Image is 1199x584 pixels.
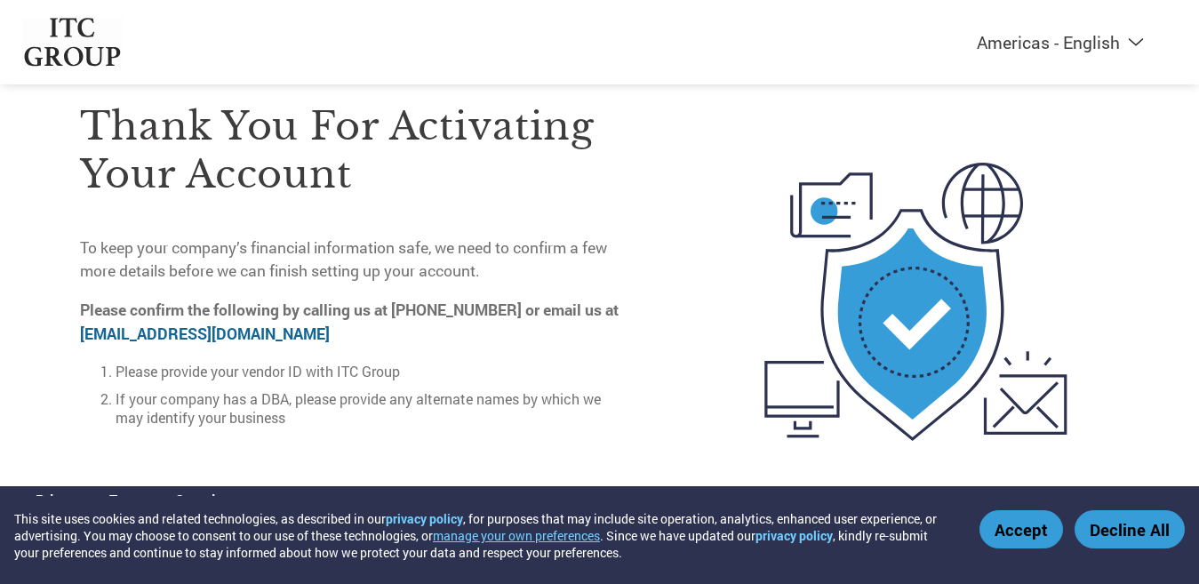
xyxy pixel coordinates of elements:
[80,324,330,344] a: [EMAIL_ADDRESS][DOMAIN_NAME]
[14,510,954,561] div: This site uses cookies and related technologies, as described in our , for purposes that may incl...
[80,102,631,198] h3: Thank you for activating your account
[1075,510,1185,548] button: Decline All
[755,527,833,544] a: privacy policy
[433,527,600,544] button: manage your own preferences
[175,491,228,509] a: Security
[979,510,1063,548] button: Accept
[22,18,124,67] img: ITC Group
[116,362,631,380] li: Please provide your vendor ID with ITC Group
[116,389,631,427] li: If your company has a DBA, please provide any alternate names by which we may identify your business
[80,300,619,343] strong: Please confirm the following by calling us at [PHONE_NUMBER] or email us at
[36,491,83,509] a: Privacy
[386,510,463,527] a: privacy policy
[109,491,148,509] a: Terms
[732,64,1099,540] img: activated
[80,236,631,284] p: To keep your company’s financial information safe, we need to confirm a few more details before w...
